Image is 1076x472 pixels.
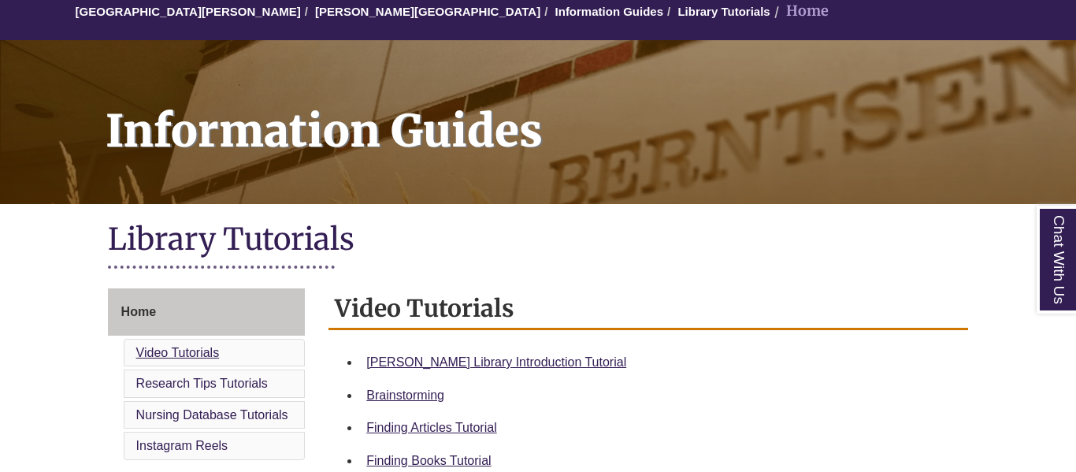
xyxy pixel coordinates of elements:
h2: Video Tutorials [328,288,968,330]
a: Information Guides [555,5,664,18]
a: [PERSON_NAME] Library Introduction Tutorial [366,355,626,369]
h1: Library Tutorials [108,220,969,262]
a: Instagram Reels [136,439,228,452]
a: Research Tips Tutorials [136,377,268,390]
a: Finding Articles Tutorial [366,421,496,434]
a: [PERSON_NAME][GEOGRAPHIC_DATA] [315,5,540,18]
h1: Information Guides [88,40,1076,184]
a: Nursing Database Tutorials [136,408,288,422]
a: Home [108,288,306,336]
a: Brainstorming [366,388,444,402]
a: Video Tutorials [136,346,220,359]
div: Guide Page Menu [108,288,306,463]
a: Finding Books Tutorial [366,454,491,467]
a: Library Tutorials [677,5,770,18]
a: [GEOGRAPHIC_DATA][PERSON_NAME] [76,5,301,18]
span: Home [121,305,156,318]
